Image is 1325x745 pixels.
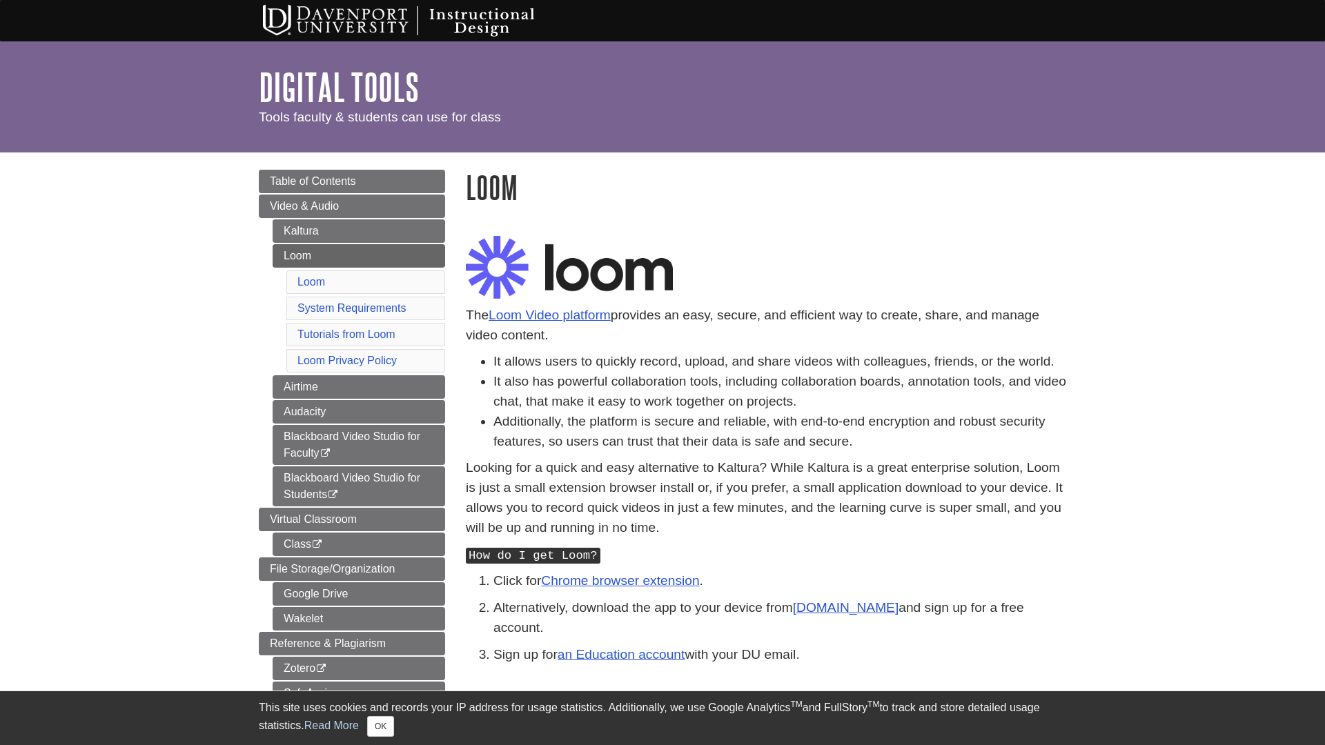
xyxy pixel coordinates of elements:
span: Virtual Classroom [270,513,357,525]
a: Read More [304,719,359,731]
a: Airtime [273,375,445,399]
a: File Storage/Organization [259,557,445,581]
p: Looking for a quick and easy alternative to Kaltura? While Kaltura is a great enterprise solution... [466,458,1066,537]
a: Loom Video platform [489,308,611,322]
a: Wakelet [273,607,445,630]
a: [DOMAIN_NAME] [793,600,899,615]
p: Sign up for with your DU email. [493,645,1066,665]
span: Video & Audio [270,200,339,212]
sup: TM [867,699,879,709]
i: This link opens in a new window [311,540,323,549]
i: This link opens in a new window [315,664,327,673]
i: This link opens in a new window [327,490,339,499]
a: Table of Contents [259,170,445,193]
a: Loom [297,276,325,288]
a: Zotero [273,657,445,680]
a: Kaltura [273,219,445,243]
h1: Loom [466,170,1066,205]
a: Chrome browser extension [541,573,699,588]
a: Blackboard Video Studio for Students [273,466,445,506]
a: Tutorials from Loom [297,328,395,340]
li: Additionally, the platform is secure and reliable, with end-to-end encryption and robust security... [493,412,1066,452]
sup: TM [790,699,802,709]
p: Click for . [493,571,1066,591]
img: loom logo [466,236,673,299]
span: Reference & Plagiarism [270,637,386,649]
a: SafeAssign [273,682,445,705]
button: Close [367,716,394,737]
a: an Education account [558,647,685,662]
span: File Storage/Organization [270,563,395,575]
li: It allows users to quickly record, upload, and share videos with colleagues, friends, or the world. [493,352,1066,372]
i: This link opens in a new window [320,449,331,458]
li: It also has powerful collaboration tools, including collaboration boards, annotation tools, and v... [493,372,1066,412]
a: Reference & Plagiarism [259,632,445,655]
a: Loom Privacy Policy [297,355,397,366]
a: Google Drive [273,582,445,606]
a: System Requirements [297,302,406,314]
a: Audacity [273,400,445,424]
p: Alternatively, download the app to your device from and sign up for a free account. [493,598,1066,638]
a: Digital Tools [259,66,419,108]
a: Video & Audio [259,195,445,218]
img: Davenport University Instructional Design [252,3,583,38]
a: Virtual Classroom [259,508,445,531]
p: The provides an easy, secure, and efficient way to create, share, and manage video content. [466,306,1066,346]
kbd: How do I get Loom? [466,548,600,564]
a: Blackboard Video Studio for Faculty [273,425,445,465]
span: Table of Contents [270,175,356,187]
span: Tools faculty & students can use for class [259,110,501,124]
a: Class [273,533,445,556]
div: This site uses cookies and records your IP address for usage statistics. Additionally, we use Goo... [259,699,1066,737]
a: Loom [273,244,445,268]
